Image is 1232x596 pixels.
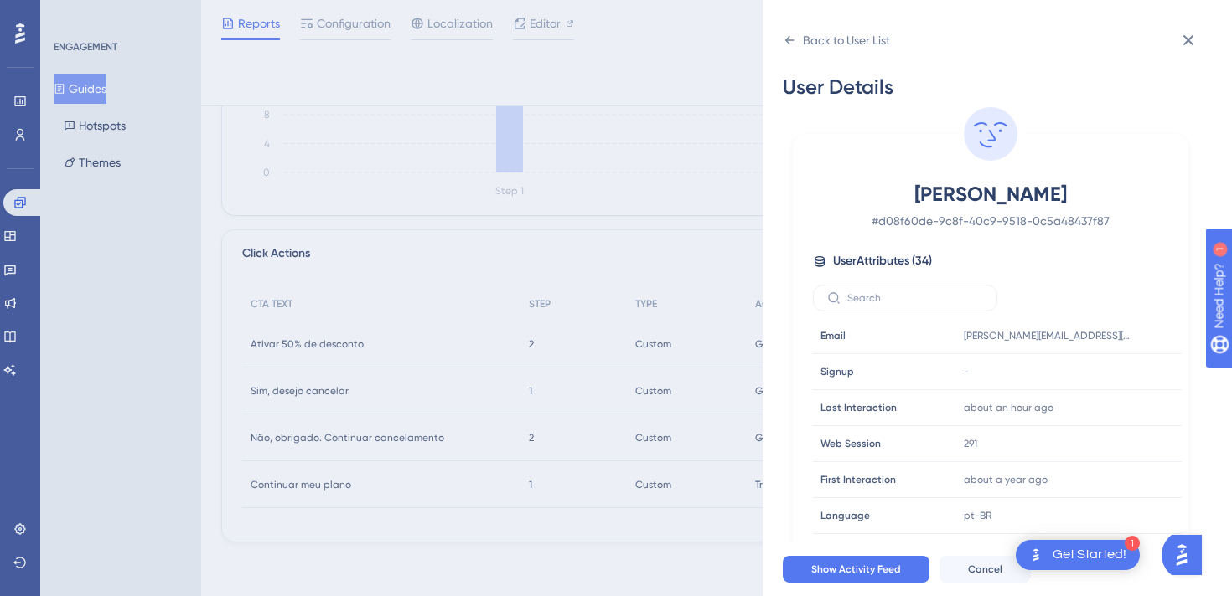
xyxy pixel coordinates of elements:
[1162,530,1212,580] iframe: UserGuiding AI Assistant Launcher
[803,30,890,50] div: Back to User List
[940,556,1031,583] button: Cancel
[811,563,901,576] span: Show Activity Feed
[833,251,932,271] span: User Attributes ( 34 )
[964,437,977,450] span: 291
[820,401,897,414] span: Last Interaction
[1053,546,1126,564] div: Get Started!
[964,402,1053,414] time: about an hour ago
[820,437,881,450] span: Web Session
[820,329,846,342] span: Email
[820,473,896,486] span: First Interaction
[1125,536,1140,551] div: 1
[39,4,105,24] span: Need Help?
[1016,540,1140,570] div: Open Get Started! checklist, remaining modules: 1
[964,365,969,378] span: -
[964,509,991,522] span: pt-BR
[783,74,1198,100] div: User Details
[843,211,1138,231] span: # d08f60de-9c8f-40c9-9518-0c5a48437f87
[820,365,854,378] span: Signup
[847,292,983,304] input: Search
[1026,545,1046,565] img: launcher-image-alternative-text
[116,8,122,22] div: 1
[843,181,1138,208] span: [PERSON_NAME]
[820,509,870,522] span: Language
[964,474,1048,486] time: about a year ago
[968,563,1002,576] span: Cancel
[964,329,1131,342] span: [PERSON_NAME][EMAIL_ADDRESS][PERSON_NAME][DOMAIN_NAME]
[783,556,929,583] button: Show Activity Feed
